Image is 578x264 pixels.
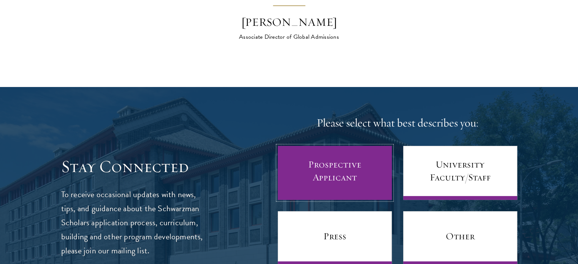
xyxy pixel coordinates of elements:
[403,146,517,200] a: University Faculty/Staff
[278,115,517,131] h4: Please select what best describes you:
[278,146,392,200] a: Prospective Applicant
[61,156,204,177] h3: Stay Connected
[223,32,356,41] div: Associate Director of Global Admissions
[61,188,204,258] p: To receive occasional updates with news, tips, and guidance about the Schwarzman Scholars applica...
[223,15,356,30] div: [PERSON_NAME]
